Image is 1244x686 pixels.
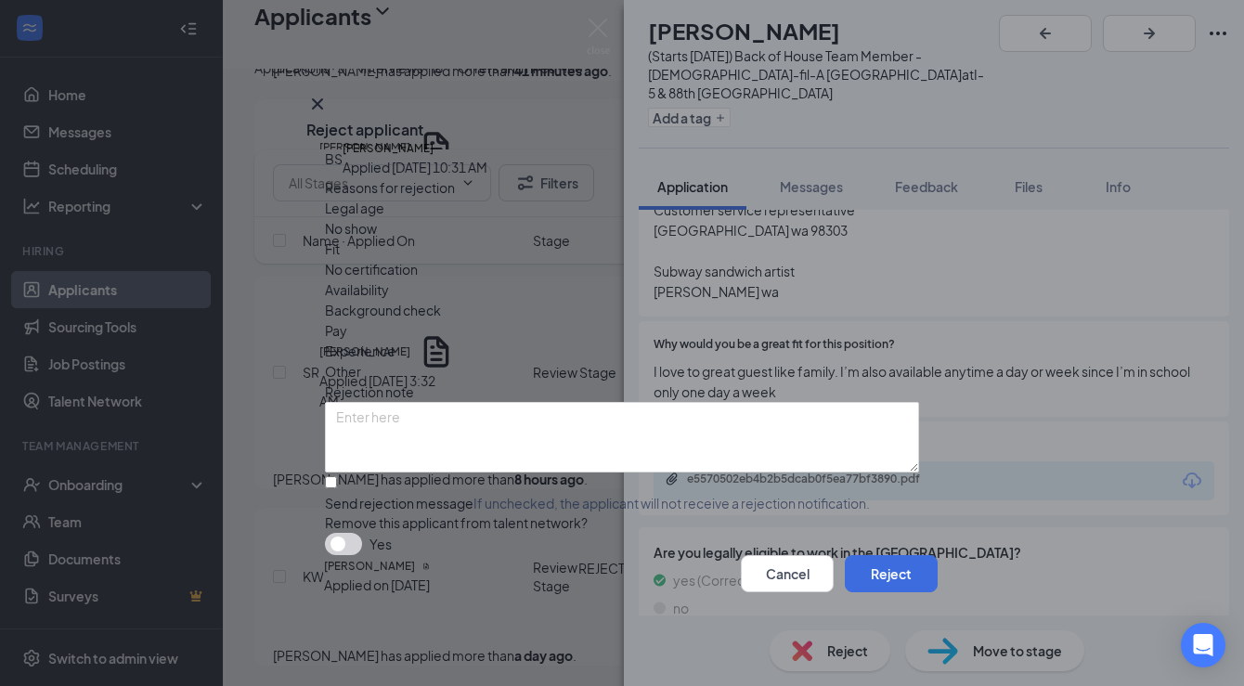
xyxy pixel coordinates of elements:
input: Send rejection messageIf unchecked, the applicant will not receive a rejection notification. [325,477,337,489]
div: Applied [DATE] 10:31 AM [343,158,487,178]
div: Send rejection message [325,495,473,513]
div: Open Intercom Messenger [1181,623,1225,667]
span: Background check [325,301,441,321]
button: Cancel [741,556,834,593]
div: BS [325,149,343,170]
span: Pay [325,321,347,342]
svg: Cross [306,93,329,115]
span: No certification [325,260,418,280]
span: Yes [369,534,392,556]
span: Experience [325,342,395,362]
span: Availability [325,280,389,301]
button: Reject [845,556,938,593]
span: Legal age [325,199,384,219]
span: Fit [325,239,340,260]
span: Remove this applicant from talent network? [325,515,588,532]
span: If unchecked, the applicant will not receive a rejection notification. [473,495,870,513]
h5: [PERSON_NAME] [343,140,434,157]
h3: Reject applicant [306,120,423,140]
span: Other [325,362,361,382]
button: Close [306,93,329,115]
span: No show [325,219,377,239]
span: Reasons for rejection [325,180,455,197]
span: Rejection note [325,384,414,401]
